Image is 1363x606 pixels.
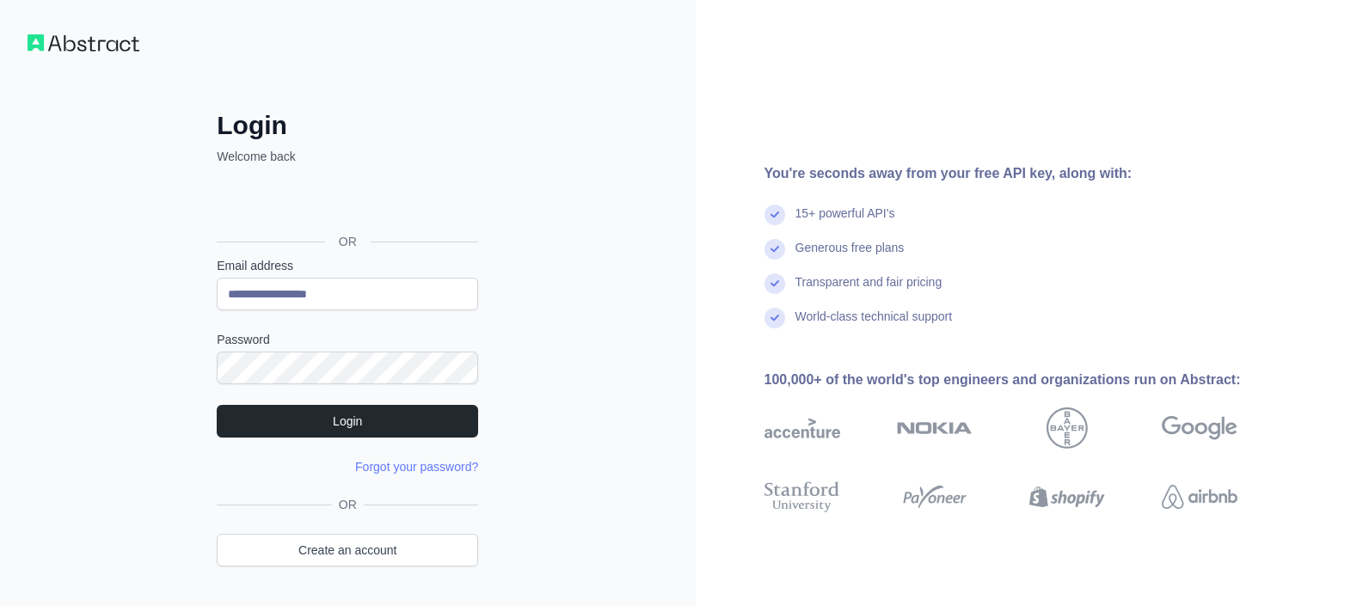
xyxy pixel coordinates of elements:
a: Forgot your password? [355,460,478,474]
div: Transparent and fair pricing [795,273,942,308]
div: Generous free plans [795,239,905,273]
img: airbnb [1162,478,1237,516]
img: Workflow [28,34,139,52]
img: check mark [764,308,785,328]
span: OR [332,496,364,513]
img: bayer [1047,407,1088,449]
label: Password [217,331,478,348]
img: stanford university [764,478,840,516]
a: Create an account [217,534,478,566]
label: Email address [217,257,478,274]
img: shopify [1029,478,1105,516]
img: check mark [764,205,785,225]
div: 100,000+ of the world's top engineers and organizations run on Abstract: [764,370,1292,390]
div: 15+ powerful API's [795,205,895,239]
span: OR [325,233,371,250]
div: World-class technical support [795,308,953,342]
img: check mark [764,273,785,294]
img: google [1162,407,1237,449]
img: payoneer [897,478,973,516]
img: accenture [764,407,840,449]
div: You're seconds away from your free API key, along with: [764,163,1292,184]
img: nokia [897,407,973,449]
img: check mark [764,239,785,260]
iframe: Sign in with Google Button [208,184,483,222]
button: Login [217,405,478,438]
p: Welcome back [217,148,478,165]
h2: Login [217,110,478,141]
div: Sign in with Google. Opens in new tab [217,184,475,222]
